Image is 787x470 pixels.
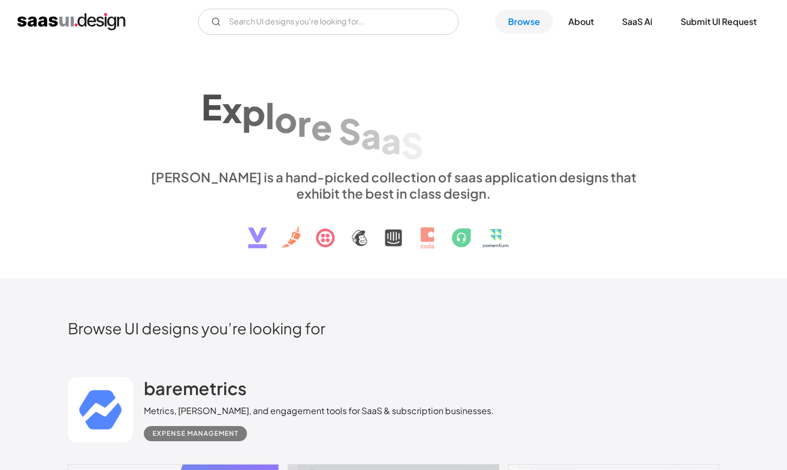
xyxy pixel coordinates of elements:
a: Browse [495,10,553,34]
div: Expense Management [153,427,238,440]
div: a [361,115,381,156]
a: About [555,10,607,34]
div: S [339,110,361,152]
a: baremetrics [144,377,246,404]
div: x [222,88,242,130]
div: [PERSON_NAME] is a hand-picked collection of saas application designs that exhibit the best in cl... [144,169,643,201]
div: S [401,125,423,167]
h2: Browse UI designs you’re looking for [68,319,719,338]
input: Search UI designs you're looking for... [198,9,459,35]
div: l [265,95,275,137]
a: SaaS Ai [609,10,665,34]
img: text, icon, saas logo [229,201,558,258]
div: Metrics, [PERSON_NAME], and engagement tools for SaaS & subscription businesses. [144,404,494,417]
div: e [311,106,332,148]
div: o [275,98,297,140]
h1: Explore SaaS UI design patterns & interactions. [144,74,643,158]
form: Email Form [198,9,459,35]
div: r [297,102,311,144]
a: Submit UI Request [668,10,770,34]
div: p [242,92,265,134]
h2: baremetrics [144,377,246,399]
div: a [381,119,401,161]
div: E [201,86,222,128]
a: home [17,13,125,30]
